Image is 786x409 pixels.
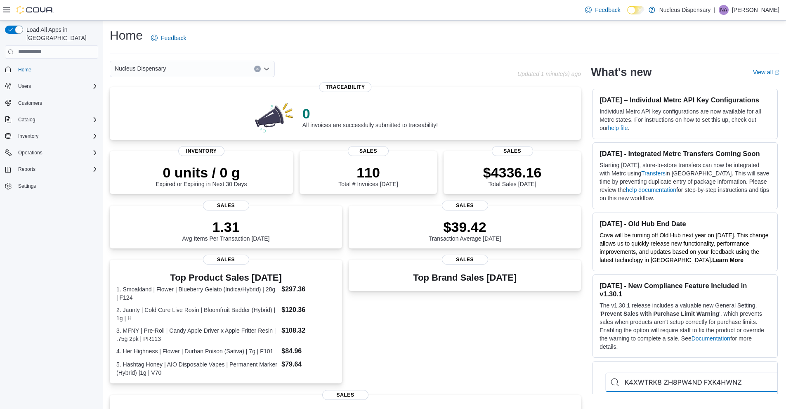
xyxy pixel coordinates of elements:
h3: [DATE] - New Compliance Feature Included in v1.30.1 [600,281,771,298]
p: [PERSON_NAME] [732,5,779,15]
div: Avg Items Per Transaction [DATE] [182,219,270,242]
div: Total # Invoices [DATE] [338,164,398,187]
div: Transaction Average [DATE] [429,219,501,242]
p: Updated 1 minute(s) ago [517,71,581,77]
p: 0 [302,105,438,122]
p: $4336.16 [483,164,542,181]
dd: $108.32 [281,326,335,336]
span: Cova will be turning off Old Hub next year on [DATE]. This change allows us to quickly release ne... [600,232,768,263]
p: | [714,5,715,15]
p: $39.42 [429,219,501,235]
button: Catalog [15,115,38,125]
button: Users [2,80,101,92]
a: Home [15,65,35,75]
a: help documentation [626,187,676,193]
span: Users [18,83,31,90]
h3: Top Product Sales [DATE] [116,273,335,283]
button: Settings [2,180,101,192]
button: Inventory [15,131,42,141]
span: Sales [442,255,488,265]
button: Clear input [254,66,261,72]
p: The v1.30.1 release includes a valuable new General Setting, ' ', which prevents sales when produ... [600,301,771,351]
span: Sales [203,201,249,210]
button: Catalog [2,114,101,125]
a: Customers [15,98,45,108]
div: Total Sales [DATE] [483,164,542,187]
h3: [DATE] - Integrated Metrc Transfers Coming Soon [600,149,771,158]
button: Inventory [2,130,101,142]
p: 1.31 [182,219,270,235]
span: Home [18,66,31,73]
span: Sales [348,146,389,156]
span: Customers [18,100,42,106]
p: Nucleus Dispensary [659,5,711,15]
a: View allExternal link [753,69,779,76]
div: Expired or Expiring in Next 30 Days [156,164,247,187]
span: Inventory [15,131,98,141]
a: Settings [15,181,39,191]
span: Reports [15,164,98,174]
span: Inventory [178,146,224,156]
a: help file [608,125,628,131]
a: Transfers [641,170,666,177]
a: Learn More [713,257,744,263]
dt: 2. Jaunty | Cold Cure Live Rosin | Bloomfruit Badder (Hybrid) | 1g | H [116,306,278,322]
span: Settings [15,181,98,191]
dd: $79.64 [281,359,335,369]
dt: 5. Hashtag Honey | AIO Disposable Vapes | Permanent Marker (Hybrid) |1g | V70 [116,360,278,377]
dt: 1. Smoakland | Flower | Blueberry Gelato (Indica/Hybrid) | 28g | F124 [116,285,278,302]
dt: 3. MFNY | Pre-Roll | Candy Apple Driver x Apple Fritter Resin | .75g 2pk | PR113 [116,326,278,343]
p: 110 [338,164,398,181]
span: Sales [322,390,368,400]
img: 0 [253,100,296,133]
span: Operations [18,149,42,156]
span: Load All Apps in [GEOGRAPHIC_DATA] [23,26,98,42]
div: All invoices are successfully submitted to traceability! [302,105,438,128]
input: Dark Mode [627,6,644,14]
a: Feedback [582,2,623,18]
div: Neil Ashmeade [719,5,729,15]
span: Nucleus Dispensary [115,64,166,73]
span: Sales [492,146,533,156]
button: Home [2,64,101,76]
button: Operations [2,147,101,158]
dt: 4. Her Highness | Flower | Durban Poison (Sativa) | 7g | F101 [116,347,278,355]
span: Traceability [319,82,372,92]
span: Feedback [161,34,186,42]
a: Feedback [148,30,189,46]
span: Users [15,81,98,91]
p: Starting [DATE], store-to-store transfers can now be integrated with Metrc using in [GEOGRAPHIC_D... [600,161,771,202]
span: Operations [15,148,98,158]
span: Feedback [595,6,620,14]
span: NA [720,5,727,15]
span: Sales [442,201,488,210]
button: Users [15,81,34,91]
h2: What's new [591,66,651,79]
strong: Prevent Sales with Purchase Limit Warning [601,310,719,317]
span: Catalog [15,115,98,125]
span: Home [15,64,98,75]
span: Catalog [18,116,35,123]
button: Operations [15,148,46,158]
h3: [DATE] – Individual Metrc API Key Configurations [600,96,771,104]
button: Reports [2,163,101,175]
span: Sales [203,255,249,265]
a: Documentation [692,335,730,342]
nav: Complex example [5,60,98,214]
h1: Home [110,27,143,44]
span: Reports [18,166,35,173]
p: 0 units / 0 g [156,164,247,181]
dd: $120.36 [281,305,335,315]
dd: $84.96 [281,346,335,356]
h3: [DATE] - Old Hub End Date [600,220,771,228]
button: Open list of options [263,66,270,72]
span: Settings [18,183,36,189]
span: Customers [15,98,98,108]
span: Inventory [18,133,38,139]
img: Cova [17,6,54,14]
p: Individual Metrc API key configurations are now available for all Metrc states. For instructions ... [600,107,771,132]
svg: External link [774,70,779,75]
button: Customers [2,97,101,109]
button: Reports [15,164,39,174]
